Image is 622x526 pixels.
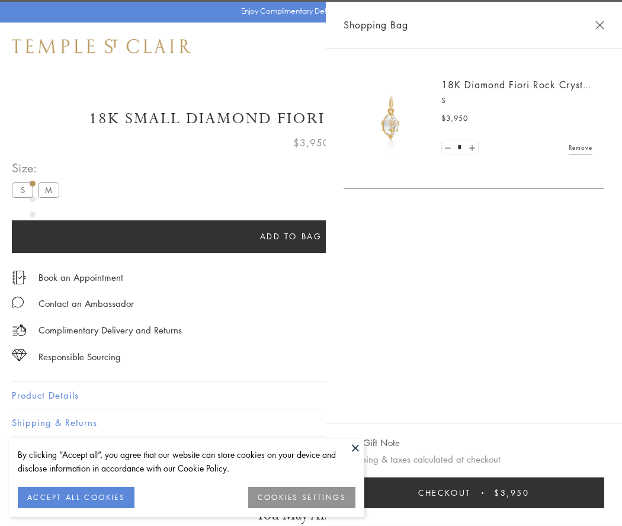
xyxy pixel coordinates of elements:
[12,108,610,129] h1: 18K Small Diamond Fiori Rock Crystal Amulet
[344,435,400,450] button: Add Gift Note
[30,178,36,258] div: Product gallery navigation
[12,182,33,197] label: S
[12,437,610,463] button: Gifting
[12,39,191,53] img: Temple St. Clair
[344,452,604,467] p: Shipping & taxes calculated at checkout
[39,349,121,364] div: Responsible Sourcing
[12,349,27,361] img: icon_sourcing.svg
[39,323,182,338] p: Complimentary Delivery and Returns
[12,158,64,178] span: Size:
[344,17,408,33] span: Shopping Bag
[18,487,134,508] button: ACCEPT ALL COOKIES
[39,271,123,284] a: Book an Appointment
[344,477,604,508] button: Checkout $3,950
[293,135,329,150] span: $3,950
[260,230,322,243] span: Add to bag
[355,83,427,154] img: P51889-E11FIORI
[569,141,592,154] a: Remove
[12,323,27,338] img: icon_delivery.svg
[248,487,355,508] button: COOKIES SETTINGS
[241,5,376,17] p: Enjoy Complimentary Delivery & Returns
[12,220,570,253] button: Add to bag
[38,182,59,197] label: M
[441,113,468,124] span: $3,950
[12,409,610,436] button: Shipping & Returns
[418,486,471,499] span: Checkout
[466,140,477,155] a: Set quantity to 2
[39,296,134,311] div: Contact an Ambassador
[441,95,592,107] p: S
[494,486,530,499] span: $3,950
[442,140,454,155] a: Set quantity to 0
[12,271,26,284] img: icon_appointment.svg
[12,296,24,308] img: MessageIcon-01_2.svg
[595,21,604,30] button: Close Shopping Bag
[12,382,610,409] button: Product Details
[18,448,355,475] div: By clicking “Accept all”, you agree that our website can store cookies on your device and disclos...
